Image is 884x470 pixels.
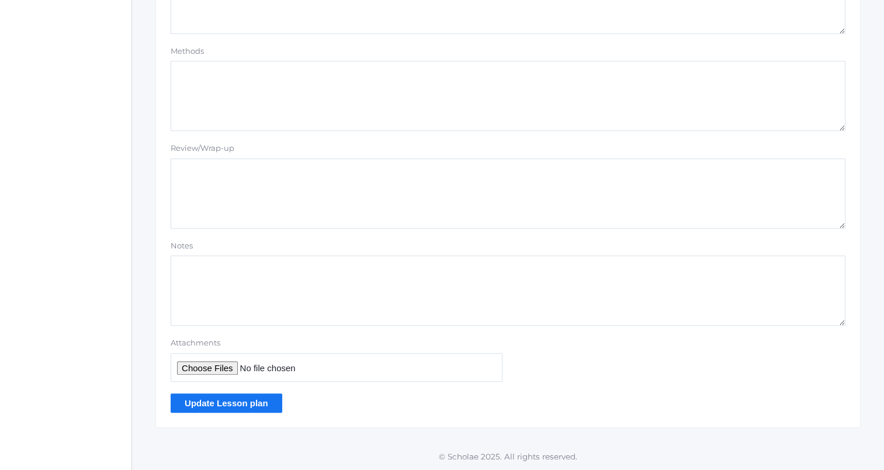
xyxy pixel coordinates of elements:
p: © Scholae 2025. All rights reserved. [132,451,884,462]
label: Methods [171,46,204,57]
label: Review/Wrap-up [171,143,234,154]
input: Update Lesson plan [171,393,282,413]
label: Attachments [171,337,502,349]
label: Notes [171,240,193,252]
